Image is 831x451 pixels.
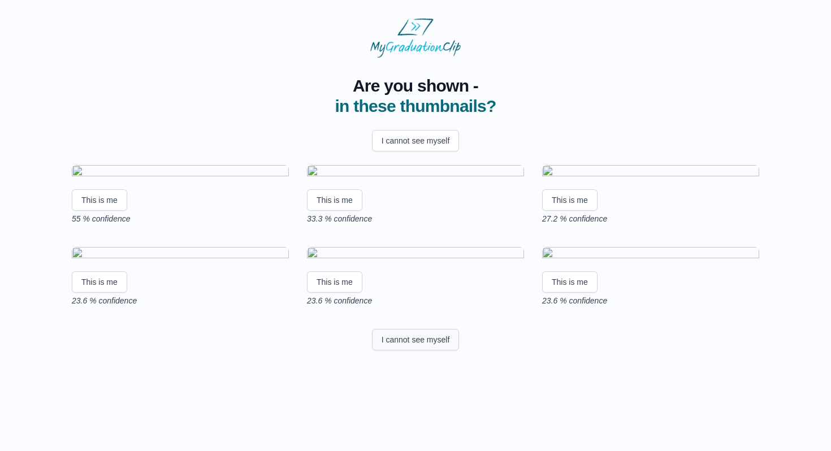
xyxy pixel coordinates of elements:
p: 55 % confidence [72,213,289,224]
span: Are you shown - [335,76,496,96]
button: This is me [72,189,127,211]
img: a5dc49ee4c6e72cc4f7488fd5be769aa3f7b1db5.gif [307,165,524,180]
button: This is me [307,271,362,293]
p: 33.3 % confidence [307,213,524,224]
img: 855189d8d465eb1055509723ebffd5f711a6810f.gif [72,165,289,180]
button: I cannot see myself [372,329,460,350]
p: 27.2 % confidence [542,213,759,224]
img: 7b17b9195f15533b7fa7b54891b1c118f422c528.gif [307,247,524,262]
button: This is me [307,189,362,211]
p: 23.6 % confidence [542,295,759,306]
button: This is me [542,189,598,211]
button: This is me [72,271,127,293]
img: MyGraduationClip [370,18,461,58]
img: 0ab95b3d4edc526c5f39a3e4dd6c5713b29e9a1c.gif [542,247,759,262]
p: 23.6 % confidence [307,295,524,306]
span: in these thumbnails? [335,97,496,115]
button: This is me [542,271,598,293]
button: I cannot see myself [372,130,460,151]
p: 23.6 % confidence [72,295,289,306]
img: 0198a05943dd629325d2b129341570856fcf2cac.gif [542,165,759,180]
img: 19ea173e85c98df709d3cd242d556532b8a6cdb6.gif [72,247,289,262]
